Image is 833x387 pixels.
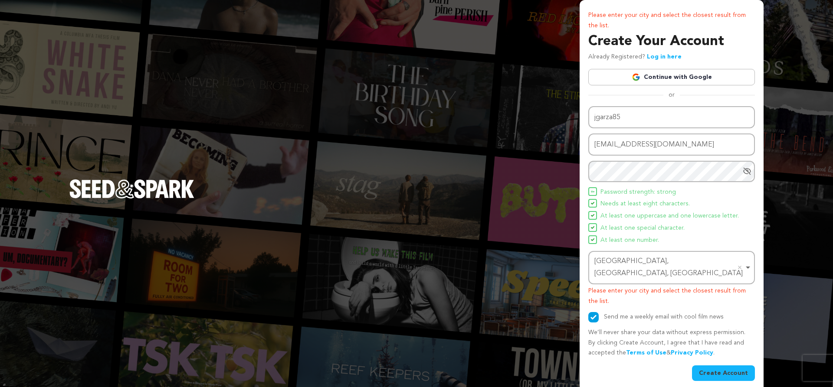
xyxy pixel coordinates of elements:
[588,286,755,307] p: Please enter your city and select the closest result from the list.
[692,365,755,381] button: Create Account
[588,31,755,52] h3: Create Your Account
[588,10,755,31] p: Please enter your city and select the closest result from the list.
[735,263,744,272] button: Remove item: 'ChIJs-NwfmU574gROmbcppdM2FA'
[600,223,685,234] span: At least one special character.
[588,106,755,128] input: Name
[647,54,682,60] a: Log in here
[69,179,194,198] img: Seed&Spark Logo
[591,190,594,193] img: Seed&Spark Icon
[588,133,755,156] input: Email address
[588,328,755,358] p: We’ll never share your data without express permission. By clicking Create Account, I agree that ...
[591,238,594,241] img: Seed&Spark Icon
[632,73,640,81] img: Google logo
[604,314,724,320] label: Send me a weekly email with cool film news
[594,255,744,280] div: [GEOGRAPHIC_DATA], [GEOGRAPHIC_DATA], [GEOGRAPHIC_DATA]
[671,350,713,356] a: Privacy Policy
[600,211,739,221] span: At least one uppercase and one lowercase letter.
[588,69,755,85] a: Continue with Google
[600,235,659,246] span: At least one number.
[591,226,594,229] img: Seed&Spark Icon
[69,179,194,216] a: Seed&Spark Homepage
[600,199,690,209] span: Needs at least eight characters.
[743,167,751,176] a: Hide Password
[591,202,594,205] img: Seed&Spark Icon
[626,350,666,356] a: Terms of Use
[600,187,676,198] span: Password strength: strong
[663,91,680,99] span: or
[588,52,682,62] p: Already Registered?
[591,214,594,217] img: Seed&Spark Icon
